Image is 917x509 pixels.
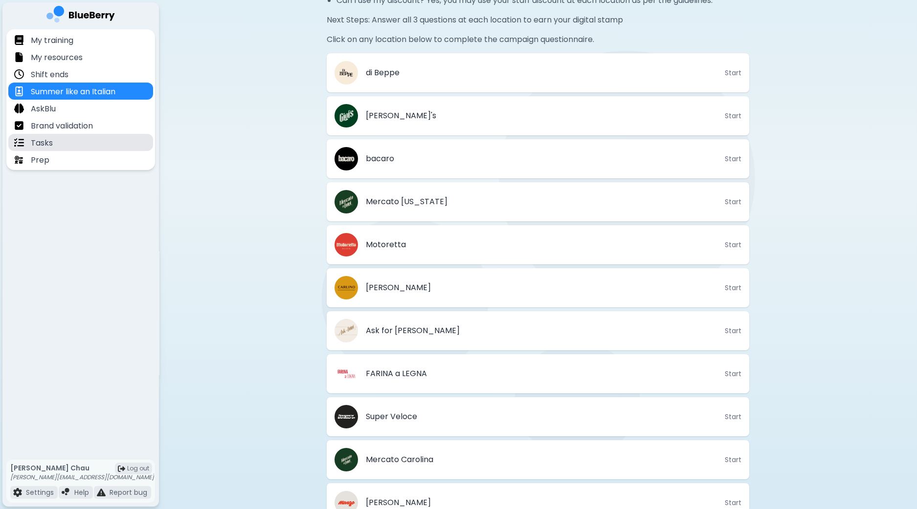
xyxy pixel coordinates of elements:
[335,233,358,256] img: company thumbnail
[62,488,70,497] img: file icon
[10,473,154,481] p: [PERSON_NAME][EMAIL_ADDRESS][DOMAIN_NAME]
[725,68,741,77] span: Start
[31,86,115,98] p: Summer like an Italian
[14,138,24,148] img: file icon
[31,137,53,149] p: Tasks
[335,190,358,213] img: company thumbnail
[31,103,56,115] p: AskBlu
[366,411,417,423] span: Super Veloce
[26,488,54,497] p: Settings
[335,104,358,127] img: company thumbnail
[14,69,24,79] img: file icon
[31,120,93,132] p: Brand validation
[127,465,149,472] span: Log out
[335,319,358,342] img: company thumbnail
[31,69,68,81] p: Shift ends
[366,153,394,165] span: bacaro
[366,196,447,208] span: Mercato [US_STATE]
[725,111,741,120] span: Start
[14,35,24,45] img: file icon
[110,488,147,497] p: Report bug
[335,61,358,85] img: company thumbnail
[366,282,431,294] span: [PERSON_NAME]
[366,454,433,466] span: Mercato Carolina
[14,104,24,113] img: file icon
[366,325,460,337] span: Ask for [PERSON_NAME]
[366,67,400,79] span: di Beppe
[14,155,24,165] img: file icon
[31,52,83,64] p: My resources
[725,369,741,378] span: Start
[725,498,741,507] span: Start
[335,276,358,299] img: company thumbnail
[366,368,427,380] span: FARINA a LEGNA
[31,154,49,166] p: Prep
[725,283,741,292] span: Start
[335,362,358,385] img: company thumbnail
[725,455,741,464] span: Start
[31,35,73,46] p: My training
[335,147,358,170] img: company thumbnail
[46,6,115,26] img: company logo
[118,465,125,472] img: logout
[327,34,749,45] p: Click on any location below to complete the campaign questionnaire.
[725,154,741,163] span: Start
[327,14,749,26] p: Next Steps: Answer all 3 questions at each location to earn your digital stamp
[725,197,741,206] span: Start
[13,488,22,497] img: file icon
[14,86,24,96] img: file icon
[10,464,154,472] p: [PERSON_NAME] Chau
[335,448,358,471] img: company thumbnail
[97,488,106,497] img: file icon
[366,110,436,122] span: [PERSON_NAME]'s
[14,52,24,62] img: file icon
[725,326,741,335] span: Start
[14,121,24,130] img: file icon
[74,488,89,497] p: Help
[366,239,406,251] span: Motoretta
[725,412,741,421] span: Start
[725,240,741,249] span: Start
[335,405,358,428] img: company thumbnail
[366,497,431,509] span: [PERSON_NAME]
